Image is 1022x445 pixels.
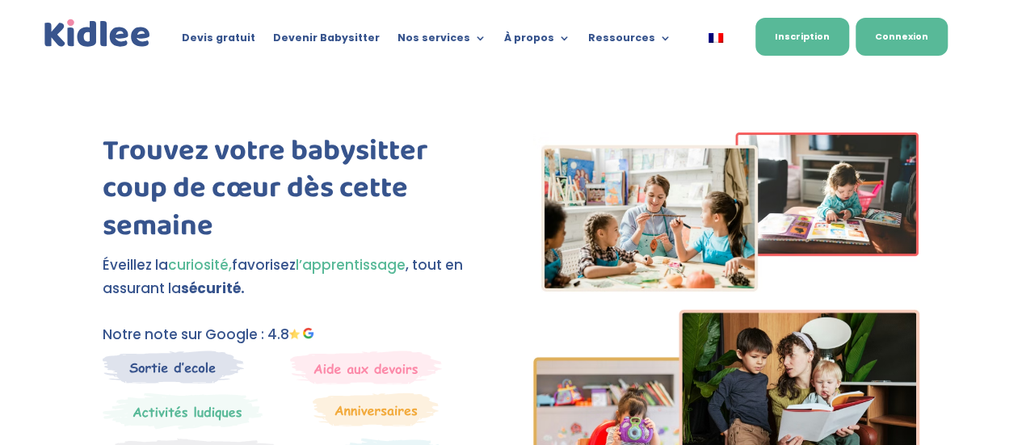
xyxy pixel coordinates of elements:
strong: sécurité. [181,279,245,298]
span: l’apprentissage [296,255,406,275]
img: logo_kidlee_bleu [41,16,154,51]
img: Mercredi [103,393,263,430]
h1: Trouvez votre babysitter coup de cœur dès cette semaine [103,132,489,254]
a: À propos [504,32,570,50]
span: curiosité, [168,255,232,275]
img: Anniversaire [313,393,439,426]
a: Ressources [588,32,671,50]
img: weekends [290,351,442,384]
a: Devis gratuit [182,32,255,50]
p: Notre note sur Google : 4.8 [103,323,489,346]
a: Inscription [755,18,849,56]
p: Éveillez la favorisez , tout en assurant la [103,254,489,300]
a: Kidlee Logo [41,16,154,51]
a: Connexion [856,18,948,56]
img: Sortie decole [103,351,244,384]
img: Français [709,33,723,43]
a: Nos services [397,32,486,50]
a: Devenir Babysitter [273,32,380,50]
